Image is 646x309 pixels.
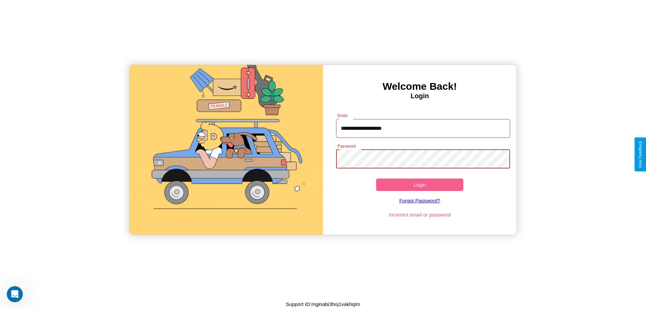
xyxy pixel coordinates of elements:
div: Give Feedback [638,141,643,168]
iframe: Intercom live chat [7,286,23,302]
label: Password [337,143,355,149]
h3: Welcome Back! [323,81,516,92]
p: Incorrect email or password [333,210,507,219]
label: Email [337,113,348,118]
p: Support ID: mginabi3hoj1vakhqim [286,300,360,309]
h4: Login [323,92,516,100]
img: gif [130,65,323,235]
button: Login [376,179,463,191]
a: Forgot Password? [333,191,507,210]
